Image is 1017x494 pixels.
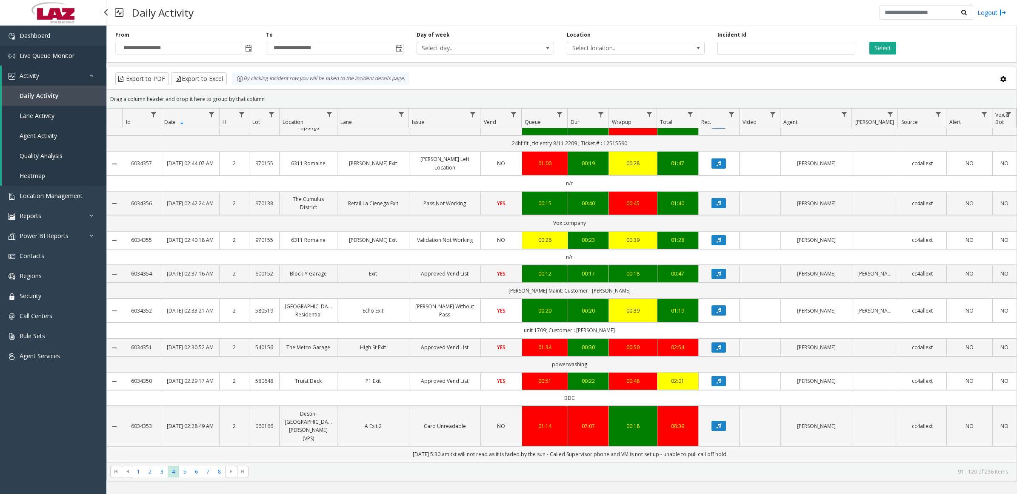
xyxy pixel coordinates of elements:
a: 00:48 [614,377,652,385]
a: 580648 [254,377,274,385]
td: 24hf fit , tkt entry 8/11 2209 ; Ticket # : 12515590 [122,135,1017,151]
a: 6034352 [127,307,156,315]
div: 08:39 [663,422,693,430]
div: By clicking Incident row you will be taken to the incident details page. [232,72,409,85]
a: Source Filter Menu [933,109,944,120]
a: [DATE] 02:29:17 AM [166,377,214,385]
img: 'icon' [9,213,15,220]
a: 02:01 [663,377,693,385]
a: Id Filter Menu [148,109,159,120]
a: Echo Exit [343,307,403,315]
a: 6311 Romaine [285,159,332,167]
a: 6034351 [127,343,156,351]
a: 2 [225,270,244,278]
a: 540156 [254,343,274,351]
span: Page 4 [168,466,179,477]
span: Location [283,118,303,126]
div: 01:14 [527,422,563,430]
a: NO [998,236,1011,244]
span: Go to the next page [225,466,237,478]
button: Select [869,42,896,55]
img: 'icon' [9,53,15,60]
img: 'icon' [9,293,15,300]
a: [PERSON_NAME] [786,159,847,167]
a: [PERSON_NAME] Without Pass [414,302,475,319]
a: 6034350 [127,377,156,385]
a: NO [998,159,1011,167]
a: [PERSON_NAME] [857,307,893,315]
a: Video Filter Menu [767,109,778,120]
span: YES [497,377,506,385]
a: [PERSON_NAME] [786,199,847,207]
span: Lane [340,118,352,126]
span: YES [497,200,506,207]
span: Activity [20,72,39,80]
a: A Exit 2 [343,422,403,430]
span: Video [743,118,757,126]
td: powerwashing [122,356,1017,372]
a: 00:23 [573,236,604,244]
a: Dur Filter Menu [595,109,607,120]
a: [PERSON_NAME] [786,422,847,430]
span: Vend [484,118,496,126]
td: BDC [122,390,1017,406]
span: Page 7 [202,466,214,477]
span: Lane Activity [20,112,54,120]
img: 'icon' [9,73,15,80]
td: n/r [122,175,1017,191]
span: Id [126,118,131,126]
span: Go to the first page [110,466,122,478]
a: Pass Not Working [414,199,475,207]
span: Page 8 [214,466,225,477]
a: Alert Filter Menu [979,109,990,120]
span: Source [901,118,918,126]
a: Date Filter Menu [206,109,217,120]
img: 'icon' [9,33,15,40]
a: 01:00 [527,159,563,167]
span: Call Centers [20,312,52,320]
a: [DATE] 02:33:21 AM [166,307,214,315]
span: Total [660,118,672,126]
span: Alert [949,118,961,126]
label: To [266,31,273,39]
a: 6311 Romaine [285,236,332,244]
div: 00:28 [614,159,652,167]
div: 00:39 [614,307,652,315]
a: Vend Filter Menu [508,109,520,120]
span: Toggle popup [243,42,253,54]
a: Collapse Details [107,237,122,244]
div: 00:39 [614,236,652,244]
span: Page 5 [179,466,191,477]
a: 6034357 [127,159,156,167]
a: Approved Vend List [414,377,475,385]
img: 'icon' [9,233,15,240]
a: NO [952,199,987,207]
a: Voice Bot Filter Menu [1003,109,1014,120]
span: Select day... [417,42,526,54]
span: Location Management [20,192,83,200]
a: 00:20 [573,307,604,315]
a: NO [998,307,1011,315]
a: 00:40 [573,199,604,207]
a: 2 [225,199,244,207]
td: [PERSON_NAME] Maint; Customer : [PERSON_NAME] [122,283,1017,299]
a: Wrapup Filter Menu [643,109,655,120]
a: Queue Filter Menu [554,109,566,120]
a: Location Filter Menu [324,109,335,120]
a: cc4allext [903,199,941,207]
span: Sortable [179,119,186,126]
div: 00:20 [527,307,563,315]
a: 00:18 [614,270,652,278]
a: NO [486,236,517,244]
a: [DATE] 02:40:18 AM [166,236,214,244]
a: NO [952,307,987,315]
a: Exit [343,270,403,278]
span: Page 6 [191,466,202,477]
span: NO [497,236,505,244]
a: Collapse Details [107,200,122,207]
a: Approved Vend List [414,343,475,351]
a: 00:19 [573,159,604,167]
